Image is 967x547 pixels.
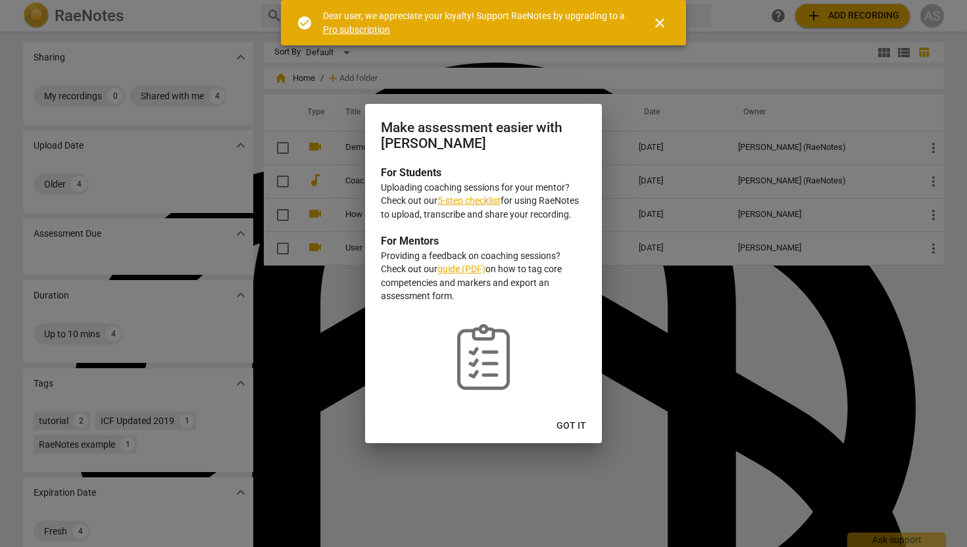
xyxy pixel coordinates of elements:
[381,120,586,152] h2: Make assessment easier with [PERSON_NAME]
[437,195,501,206] a: 5-step checklist
[297,15,312,31] span: check_circle
[381,249,586,303] p: Providing a feedback on coaching sessions? Check out our on how to tag core competencies and mark...
[381,181,586,222] p: Uploading coaching sessions for your mentor? Check out our for using RaeNotes to upload, transcri...
[323,9,628,36] div: Dear user, we appreciate your loyalty! Support RaeNotes by upgrading to a
[652,15,668,31] span: close
[557,419,586,433] span: Got it
[381,235,439,247] b: For Mentors
[546,414,597,438] button: Got it
[381,166,441,179] b: For Students
[644,7,676,39] button: Close
[323,24,390,35] a: Pro subscription
[437,264,485,274] a: guide (PDF)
